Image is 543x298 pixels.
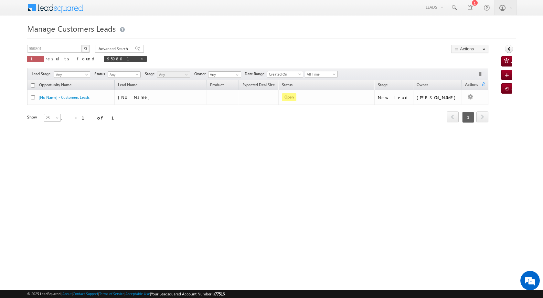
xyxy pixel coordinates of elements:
span: Owner [194,71,208,77]
span: Opportunity Name [39,82,71,87]
a: Any [54,71,90,78]
span: results found [46,56,97,61]
span: 1 [30,56,41,61]
span: Any [108,72,139,77]
a: Expected Deal Size [239,81,278,90]
span: Lead Stage [32,71,53,77]
a: Any [108,71,141,78]
div: [PERSON_NAME] [417,95,459,100]
span: prev [447,111,459,122]
span: Advanced Search [99,46,130,52]
a: Contact Support [73,292,98,296]
a: Stage [375,81,391,90]
span: Stage [145,71,157,77]
textarea: Type your message and hit 'Enter' [8,60,118,193]
button: Actions [451,45,488,53]
span: Product [210,82,224,87]
span: 25 [44,115,61,121]
a: Status [279,81,296,90]
span: [No Name] [118,94,153,100]
div: Show [27,114,39,120]
span: Owner [417,82,428,87]
a: [No Name] - Customers Leads [39,95,90,100]
span: Any [54,72,88,77]
span: Your Leadsquared Account Number is [151,292,225,296]
a: next [476,112,488,122]
em: Start Chat [88,199,117,208]
input: Type to Search [208,71,241,78]
span: Status [94,71,108,77]
a: prev [447,112,459,122]
a: Acceptable Use [125,292,150,296]
a: About [62,292,72,296]
span: Expected Deal Size [242,82,275,87]
a: Any [157,71,190,78]
span: Created On [267,71,301,77]
span: Actions [462,81,481,89]
span: Lead Name [115,81,141,90]
a: Opportunity Name [36,81,75,90]
a: Created On [267,71,303,77]
span: 77516 [215,292,225,296]
div: Minimize live chat window [106,3,122,19]
span: 959801 [107,56,137,61]
span: Open [282,93,296,101]
span: Manage Customers Leads [27,23,116,34]
span: © 2025 LeadSquared | | | | | [27,291,225,297]
img: Search [84,47,87,50]
span: Date Range [245,71,267,77]
a: 25 [44,114,61,122]
div: Chat with us now [34,34,109,42]
span: All Time [305,71,336,77]
a: All Time [305,71,338,77]
div: New Lead [378,95,410,100]
a: Show All Items [232,72,240,78]
img: d_60004797649_company_0_60004797649 [11,34,27,42]
span: Stage [378,82,388,87]
a: Terms of Service [99,292,124,296]
span: 1 [462,112,474,123]
div: 1 - 1 of 1 [59,114,122,121]
span: Any [157,72,188,77]
span: next [476,111,488,122]
input: Check all records [31,83,35,87]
